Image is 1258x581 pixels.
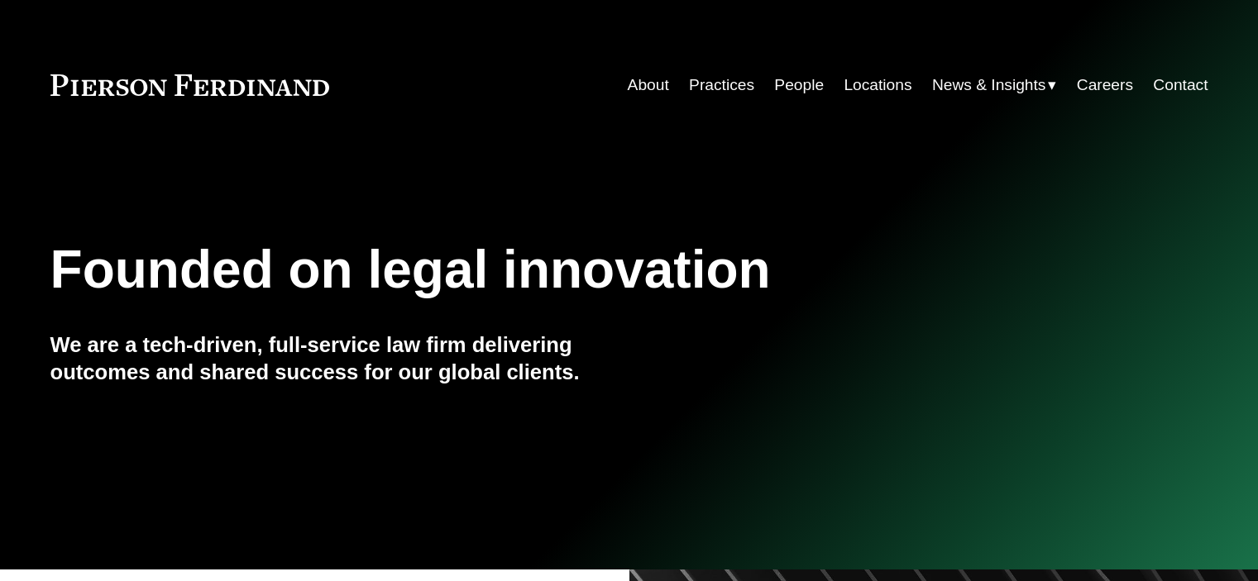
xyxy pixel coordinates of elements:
a: People [774,69,824,101]
a: Practices [689,69,754,101]
span: News & Insights [932,71,1046,100]
a: Careers [1077,69,1133,101]
a: Contact [1153,69,1208,101]
a: folder dropdown [932,69,1057,101]
a: About [628,69,669,101]
a: Locations [844,69,911,101]
h4: We are a tech-driven, full-service law firm delivering outcomes and shared success for our global... [50,331,629,385]
h1: Founded on legal innovation [50,240,1016,300]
